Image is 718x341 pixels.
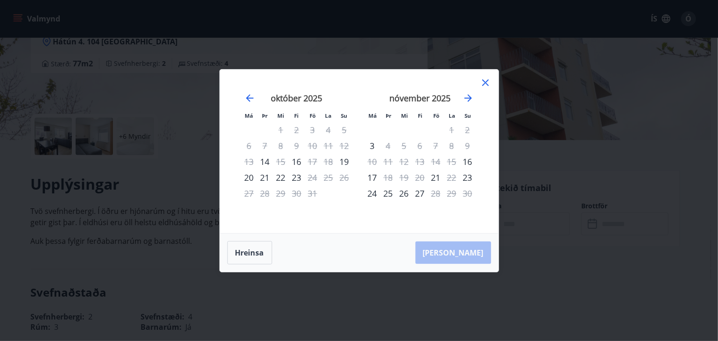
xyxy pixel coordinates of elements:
[396,154,412,170] td: Not available. miðvikudagur, 12. nóvember 2025
[305,170,321,185] td: Not available. föstudagur, 24. október 2025
[325,112,332,119] small: La
[412,154,428,170] td: Not available. fimmtudagur, 13. nóvember 2025
[401,112,408,119] small: Mi
[337,138,352,154] td: Not available. sunnudagur, 12. október 2025
[444,170,460,185] div: Aðeins útritun í boði
[428,185,444,201] div: Aðeins útritun í boði
[289,138,305,154] td: Not available. fimmtudagur, 9. október 2025
[444,122,460,138] td: Not available. laugardagur, 1. nóvember 2025
[273,138,289,154] td: Not available. miðvikudagur, 8. október 2025
[365,185,380,201] div: 24
[460,154,476,170] td: Choose sunnudagur, 16. nóvember 2025 as your check-in date. It’s available.
[389,92,451,104] strong: nóvember 2025
[262,112,268,119] small: Þr
[428,138,444,154] td: Not available. föstudagur, 7. nóvember 2025
[365,170,380,185] td: Choose mánudagur, 17. nóvember 2025 as your check-in date. It’s available.
[444,154,460,170] td: Not available. laugardagur, 15. nóvember 2025
[428,170,444,185] div: Aðeins innritun í boði
[412,170,428,185] td: Not available. fimmtudagur, 20. nóvember 2025
[244,92,255,104] div: Move backward to switch to the previous month.
[241,154,257,170] td: Not available. mánudagur, 13. október 2025
[289,170,305,185] div: 23
[277,112,284,119] small: Mi
[460,138,476,154] td: Not available. sunnudagur, 9. nóvember 2025
[433,112,439,119] small: Fö
[305,154,321,170] td: Not available. föstudagur, 17. október 2025
[365,154,380,170] td: Not available. mánudagur, 10. nóvember 2025
[289,185,305,201] td: Not available. fimmtudagur, 30. október 2025
[289,170,305,185] td: Choose fimmtudagur, 23. október 2025 as your check-in date. It’s available.
[257,154,273,170] div: Aðeins innritun í boði
[289,154,305,170] td: Choose fimmtudagur, 16. október 2025 as your check-in date. It’s available.
[444,185,460,201] td: Not available. laugardagur, 29. nóvember 2025
[241,170,257,185] td: Choose mánudagur, 20. október 2025 as your check-in date. It’s available.
[337,122,352,138] td: Not available. sunnudagur, 5. október 2025
[380,154,396,170] td: Not available. þriðjudagur, 11. nóvember 2025
[305,170,321,185] div: Aðeins útritun í boði
[380,138,396,154] td: Not available. þriðjudagur, 4. nóvember 2025
[257,154,273,170] td: Choose þriðjudagur, 14. október 2025 as your check-in date. It’s available.
[463,92,474,104] div: Move forward to switch to the next month.
[428,170,444,185] td: Choose föstudagur, 21. nóvember 2025 as your check-in date. It’s available.
[305,154,321,170] div: Aðeins útritun í boði
[380,138,396,154] div: Aðeins útritun í boði
[273,122,289,138] td: Not available. miðvikudagur, 1. október 2025
[289,154,305,170] div: Aðeins innritun í boði
[396,185,412,201] td: Choose miðvikudagur, 26. nóvember 2025 as your check-in date. It’s available.
[365,185,380,201] td: Choose mánudagur, 24. nóvember 2025 as your check-in date. It’s available.
[305,185,321,201] td: Not available. föstudagur, 31. október 2025
[241,185,257,201] td: Not available. mánudagur, 27. október 2025
[273,170,289,185] div: 22
[241,170,257,185] div: 20
[380,170,396,185] div: Aðeins útritun í boði
[460,122,476,138] td: Not available. sunnudagur, 2. nóvember 2025
[412,185,428,201] td: Choose fimmtudagur, 27. nóvember 2025 as your check-in date. It’s available.
[321,138,337,154] td: Not available. laugardagur, 11. október 2025
[428,154,444,170] td: Not available. föstudagur, 14. nóvember 2025
[369,112,377,119] small: Má
[449,112,456,119] small: La
[227,241,272,264] button: Hreinsa
[295,112,299,119] small: Fi
[305,138,321,154] td: Not available. föstudagur, 10. október 2025
[460,185,476,201] td: Not available. sunnudagur, 30. nóvember 2025
[396,185,412,201] div: 26
[460,170,476,185] div: Aðeins innritun í boði
[273,185,289,201] td: Not available. miðvikudagur, 29. október 2025
[257,185,273,201] td: Not available. þriðjudagur, 28. október 2025
[444,170,460,185] td: Not available. laugardagur, 22. nóvember 2025
[273,170,289,185] td: Choose miðvikudagur, 22. október 2025 as your check-in date. It’s available.
[321,154,337,170] td: Not available. laugardagur, 18. október 2025
[444,138,460,154] td: Not available. laugardagur, 8. nóvember 2025
[341,112,348,119] small: Su
[321,170,337,185] td: Not available. laugardagur, 25. október 2025
[396,138,412,154] td: Not available. miðvikudagur, 5. nóvember 2025
[337,170,352,185] td: Not available. sunnudagur, 26. október 2025
[257,170,273,185] td: Choose þriðjudagur, 21. október 2025 as your check-in date. It’s available.
[365,170,380,185] div: 17
[412,138,428,154] td: Not available. fimmtudagur, 6. nóvember 2025
[412,185,428,201] div: 27
[241,138,257,154] td: Not available. mánudagur, 6. október 2025
[231,81,487,222] div: Calendar
[289,122,305,138] td: Not available. fimmtudagur, 2. október 2025
[321,122,337,138] td: Not available. laugardagur, 4. október 2025
[428,185,444,201] td: Not available. föstudagur, 28. nóvember 2025
[380,185,396,201] div: 25
[257,170,273,185] div: 21
[460,154,476,170] div: Aðeins innritun í boði
[273,154,289,170] div: Aðeins útritun í boði
[365,138,380,154] div: Aðeins innritun í boði
[460,170,476,185] td: Choose sunnudagur, 23. nóvember 2025 as your check-in date. It’s available.
[396,170,412,185] td: Not available. miðvikudagur, 19. nóvember 2025
[257,138,273,154] td: Not available. þriðjudagur, 7. október 2025
[465,112,472,119] small: Su
[337,154,352,170] div: Aðeins innritun í boði
[337,154,352,170] td: Choose sunnudagur, 19. október 2025 as your check-in date. It’s available.
[418,112,423,119] small: Fi
[380,185,396,201] td: Choose þriðjudagur, 25. nóvember 2025 as your check-in date. It’s available.
[365,138,380,154] td: Choose mánudagur, 3. nóvember 2025 as your check-in date. It’s available.
[271,92,323,104] strong: október 2025
[386,112,392,119] small: Þr
[310,112,316,119] small: Fö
